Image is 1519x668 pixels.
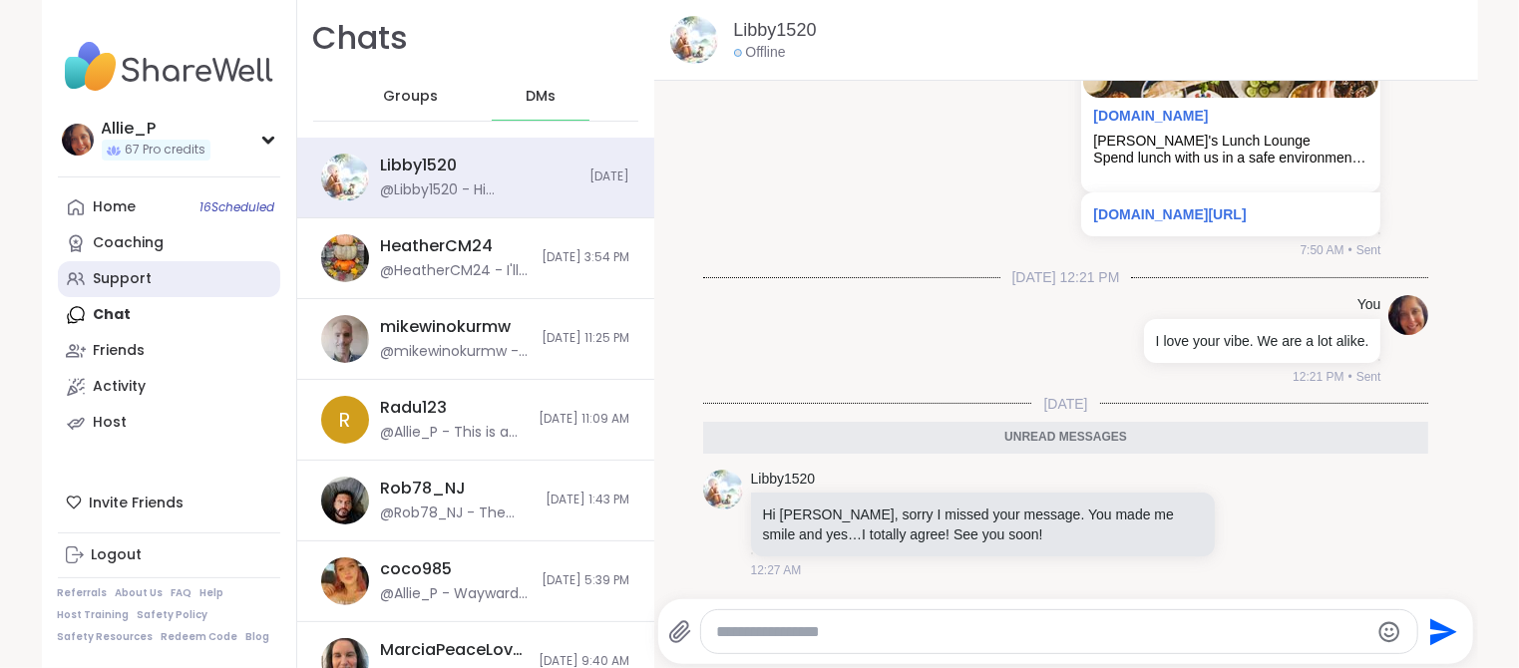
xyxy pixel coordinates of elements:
div: Home [94,197,137,217]
a: Host Training [58,608,130,622]
a: Blog [246,630,270,644]
a: Libby1520 [751,470,816,490]
span: [DATE] [590,168,630,185]
div: Invite Friends [58,485,280,520]
span: 7:50 AM [1301,241,1344,259]
div: Unread messages [703,422,1429,454]
span: Sent [1356,241,1381,259]
span: 16 Scheduled [200,199,275,215]
button: Emoji picker [1377,620,1401,644]
p: I love your vibe. We are a lot alike. [1156,331,1369,351]
h4: You [1357,295,1381,315]
img: https://sharewell-space-live.sfo3.digitaloceanspaces.com/user-generated/2106adea-4514-427f-9435-9... [321,557,369,605]
a: About Us [116,586,164,600]
button: Send [1418,609,1463,654]
div: coco985 [381,558,453,580]
span: • [1348,241,1352,259]
a: Referrals [58,586,108,600]
a: Help [200,586,224,600]
div: Activity [94,377,147,397]
img: https://sharewell-space-live.sfo3.digitaloceanspaces.com/user-generated/22027137-b181-4a8c-aa67-6... [321,154,369,201]
img: ShareWell Nav Logo [58,32,280,102]
a: [DOMAIN_NAME][URL] [1093,206,1246,222]
div: Coaching [94,233,165,253]
div: @HeatherCM24 - I'll be thinking of you..I think I said before.. I'm sorry about your loss😪 hang i... [381,261,531,281]
textarea: Type your message [717,622,1368,642]
div: Offline [734,43,786,63]
img: https://sharewell-space-live.sfo3.digitaloceanspaces.com/user-generated/22027137-b181-4a8c-aa67-6... [703,470,743,509]
div: Radu123 [381,397,448,419]
span: [DATE] 11:25 PM [543,330,630,347]
div: Logout [92,545,143,565]
span: 12:21 PM [1293,368,1343,386]
div: Allie_P [102,118,210,140]
div: mikewinokurmw [381,316,512,338]
span: [DATE] 3:54 PM [543,249,630,266]
a: Logout [58,537,280,573]
img: https://sharewell-space-live.sfo3.digitaloceanspaces.com/user-generated/cfc70b27-6d26-4702-bc99-9... [321,477,369,524]
span: [DATE] 5:39 PM [543,572,630,589]
a: Host [58,405,280,441]
a: Safety Policy [138,608,208,622]
div: Spend lunch with us in a safe environment. This is open forum/body doubling. We can chat about ou... [1093,150,1368,167]
div: @Rob78_NJ - The one i have kneads your back, not just vibrations [381,503,535,523]
a: Coaching [58,225,280,261]
div: HeatherCM24 [381,235,494,257]
span: [DATE] 11:09 AM [540,411,630,428]
span: [DATE] [1031,394,1099,414]
div: @mikewinokurmw - That was a good build up to a great ending and I thank you. :) [381,342,531,362]
div: Support [94,269,153,289]
div: Friends [94,341,146,361]
div: Rob78_NJ [381,478,467,500]
span: Sent [1356,368,1381,386]
div: MarciaPeaceLoveHappiness [381,639,528,661]
div: [PERSON_NAME]'s Lunch Lounge [1093,133,1368,150]
a: FAQ [172,586,192,600]
div: Libby1520 [381,155,458,176]
h1: Chats [313,16,409,61]
span: • [1348,368,1352,386]
p: Hi [PERSON_NAME], sorry I missed your message. You made me smile and yes…I totally agree! See you... [763,504,1203,544]
a: Activity [58,369,280,405]
span: R [339,405,351,435]
span: DMs [526,87,556,107]
span: Groups [383,87,438,107]
img: https://sharewell-space-live.sfo3.digitaloceanspaces.com/user-generated/8b243024-4fe3-40b8-bb00-1... [321,315,369,363]
a: Libby1520 [734,18,817,43]
div: Host [94,413,128,433]
span: [DATE] 12:21 PM [1000,267,1132,287]
a: Redeem Code [162,630,238,644]
div: @Libby1520 - Hi [PERSON_NAME], sorry I missed your message. You made me smile and yes…I totally a... [381,180,578,200]
div: @Allie_P - Wayward ending was awful. Just like you said...too many unanswered questions. UGH!!! [381,584,531,604]
a: Safety Resources [58,630,154,644]
img: Allie_P [62,124,94,156]
img: https://sharewell-space-live.sfo3.digitaloceanspaces.com/user-generated/9890d388-459a-40d4-b033-d... [1388,295,1428,335]
a: Home16Scheduled [58,189,280,225]
img: https://sharewell-space-live.sfo3.digitaloceanspaces.com/user-generated/22027137-b181-4a8c-aa67-6... [670,16,718,64]
a: Attachment [1093,108,1208,124]
a: Friends [58,333,280,369]
span: [DATE] 1:43 PM [547,492,630,508]
div: @Allie_P - This is a safe space. Here to chat in the DM whenever you want. [381,423,528,443]
span: 12:27 AM [751,561,802,579]
img: https://sharewell-space-live.sfo3.digitaloceanspaces.com/user-generated/e72d2dfd-06ae-43a5-b116-a... [321,234,369,282]
span: 67 Pro credits [126,142,206,159]
a: Support [58,261,280,297]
